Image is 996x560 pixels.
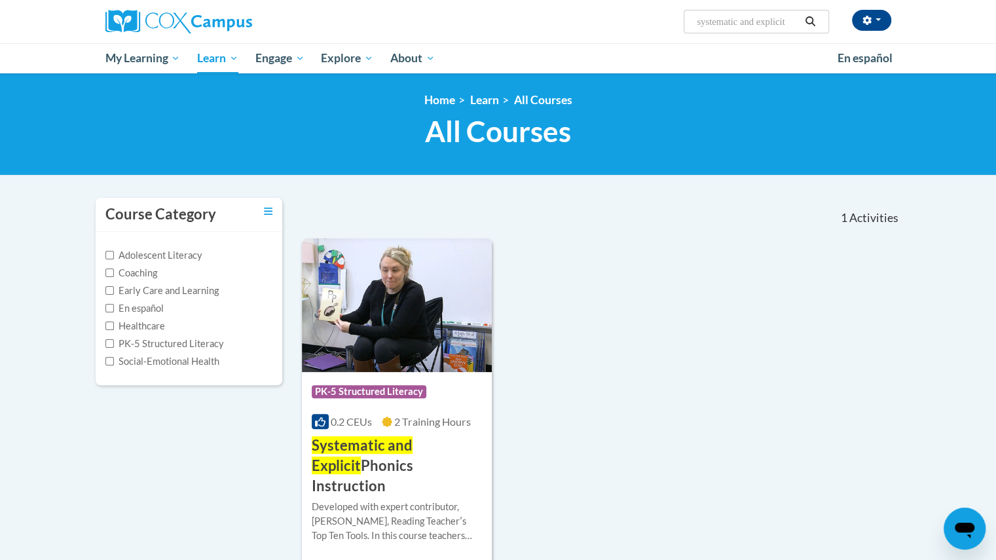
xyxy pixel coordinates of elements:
label: En español [105,301,164,316]
label: Coaching [105,266,157,280]
input: Search Courses [695,14,800,29]
h3: Phonics Instruction [312,436,483,496]
span: Explore [321,50,373,66]
input: Checkbox for Options [105,286,114,295]
span: Systematic and Explicit [312,436,413,474]
a: My Learning [97,43,189,73]
input: Checkbox for Options [105,322,114,330]
button: Search [800,14,820,29]
h3: Course Category [105,204,216,225]
div: Main menu [86,43,911,73]
a: Toggle collapse [264,204,272,219]
span: 1 [840,211,847,225]
input: Checkbox for Options [105,251,114,259]
a: Home [424,93,455,107]
input: Checkbox for Options [105,304,114,312]
label: Adolescent Literacy [105,248,202,263]
span: All Courses [425,114,571,149]
button: Account Settings [852,10,891,31]
label: Early Care and Learning [105,284,219,298]
a: En español [829,45,901,72]
span: Activities [849,211,898,225]
label: Healthcare [105,319,165,333]
a: Cox Campus [105,10,354,33]
a: Learn [470,93,499,107]
input: Checkbox for Options [105,269,114,277]
span: En español [838,51,893,65]
input: Checkbox for Options [105,339,114,348]
a: Engage [247,43,313,73]
span: Learn [197,50,238,66]
input: Checkbox for Options [105,357,114,365]
label: PK-5 Structured Literacy [105,337,224,351]
div: Developed with expert contributor, [PERSON_NAME], Reading Teacherʹs Top Ten Tools. In this course... [312,500,483,543]
a: Learn [189,43,247,73]
span: 0.2 CEUs [331,415,372,428]
iframe: Button to launch messaging window [944,508,986,550]
span: About [390,50,435,66]
a: Explore [312,43,382,73]
span: 2 Training Hours [394,415,471,428]
span: My Learning [105,50,180,66]
a: All Courses [514,93,572,107]
span: PK-5 Structured Literacy [312,385,426,398]
label: Social-Emotional Health [105,354,219,369]
img: Course Logo [302,238,492,372]
a: About [382,43,443,73]
img: Cox Campus [105,10,252,33]
span: Engage [255,50,304,66]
